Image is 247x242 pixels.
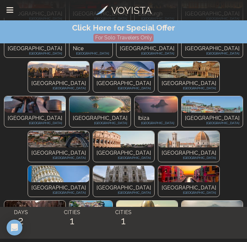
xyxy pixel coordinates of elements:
[96,149,151,157] p: [GEOGRAPHIC_DATA]
[185,51,239,56] p: [GEOGRAPHIC_DATA]
[116,201,178,217] img: Photo of undefined
[138,114,174,122] p: Ibiza
[120,51,174,56] p: [GEOGRAPHIC_DATA]
[111,3,152,18] h3: VOYISTA
[31,190,86,195] p: [GEOGRAPHIC_DATA]
[69,96,131,113] img: Photo of undefined
[46,209,98,216] h4: CITIES
[161,149,216,157] p: [GEOGRAPHIC_DATA]
[161,86,216,91] p: [GEOGRAPHIC_DATA]
[73,114,127,122] p: [GEOGRAPHIC_DATA]
[96,155,151,160] p: [GEOGRAPHIC_DATA]
[69,201,112,217] img: Photo of undefined
[98,215,149,227] h2: 1
[28,131,89,147] img: Photo of undefined
[8,121,62,125] p: [GEOGRAPHIC_DATA]
[31,184,86,192] p: [GEOGRAPHIC_DATA]
[185,45,239,53] p: [GEOGRAPHIC_DATA]
[161,190,216,195] p: [GEOGRAPHIC_DATA]
[185,114,239,122] p: [GEOGRAPHIC_DATA]
[2,22,245,34] h2: Click Here for Special Offer
[96,3,152,18] a: VOYISTA
[8,51,62,56] p: [GEOGRAPHIC_DATA]
[120,45,174,53] p: [GEOGRAPHIC_DATA]
[135,96,178,113] img: Photo of undefined
[8,45,62,53] p: [GEOGRAPHIC_DATA]
[31,155,86,160] p: [GEOGRAPHIC_DATA]
[96,6,108,15] img: Voyista Logo
[31,86,86,91] p: [GEOGRAPHIC_DATA]
[138,121,174,125] p: [GEOGRAPHIC_DATA]
[28,61,89,78] img: Photo of undefined
[96,184,151,192] p: [GEOGRAPHIC_DATA]
[73,121,127,125] p: [GEOGRAPHIC_DATA]
[98,209,149,216] h4: CITIES
[182,201,243,217] img: Photo of undefined
[185,121,239,125] p: [GEOGRAPHIC_DATA]
[158,166,219,182] img: Photo of undefined
[93,34,154,42] p: For Solo Travelers Only
[73,51,109,56] p: [GEOGRAPHIC_DATA]
[7,220,22,235] div: Open Intercom Messenger
[93,131,154,147] img: Photo of undefined
[2,2,18,19] button: Drawer Menu
[158,131,219,147] img: Photo of undefined
[8,114,62,122] p: [GEOGRAPHIC_DATA]
[31,79,86,87] p: [GEOGRAPHIC_DATA]
[96,190,151,195] p: [GEOGRAPHIC_DATA]
[96,79,151,87] p: [GEOGRAPHIC_DATA]
[4,96,65,113] img: Photo of undefined
[31,149,86,157] p: [GEOGRAPHIC_DATA]
[161,79,216,87] p: [GEOGRAPHIC_DATA]
[28,166,89,182] img: Photo of undefined
[96,86,151,91] p: [GEOGRAPHIC_DATA]
[73,45,109,53] p: Nice
[161,184,216,192] p: [GEOGRAPHIC_DATA]
[93,166,154,182] img: Photo of undefined
[182,96,243,113] img: Photo of undefined
[93,61,154,78] img: Photo of undefined
[4,201,65,217] img: Photo of undefined
[161,155,216,160] p: [GEOGRAPHIC_DATA]
[158,61,219,78] img: Photo of undefined
[46,215,98,227] h2: 1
